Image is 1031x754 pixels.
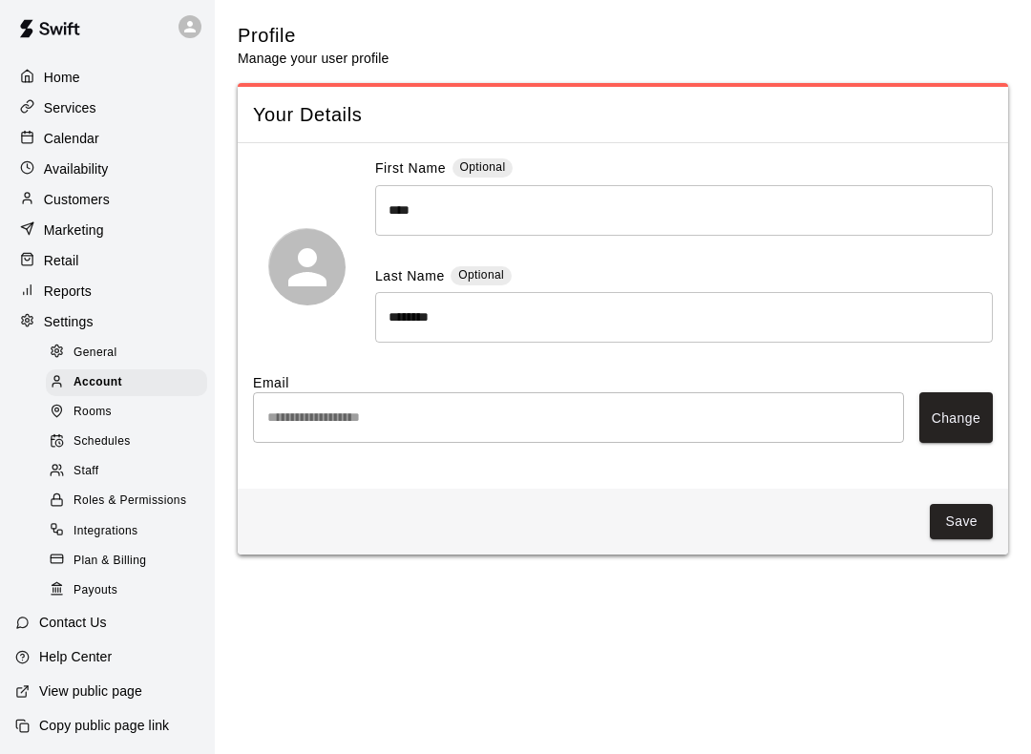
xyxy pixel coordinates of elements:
label: First Name [375,158,446,180]
a: Availability [15,155,200,183]
span: Payouts [74,581,117,600]
a: Staff [46,457,215,487]
p: Reports [44,282,92,301]
div: General [46,340,207,367]
p: Calendar [44,129,99,148]
button: Change [919,392,993,443]
button: Save [930,504,993,539]
a: Calendar [15,124,200,153]
label: Last Name [375,266,445,288]
span: Optional [460,160,506,174]
div: Integrations [46,518,207,545]
span: Rooms [74,403,112,422]
p: Marketing [44,220,104,240]
p: View public page [39,681,142,701]
a: Payouts [46,576,215,605]
a: Marketing [15,216,200,244]
p: Customers [44,190,110,209]
p: Contact Us [39,613,107,632]
a: Home [15,63,200,92]
a: Settings [15,307,200,336]
a: Retail [15,246,200,275]
a: Reports [15,277,200,305]
span: Roles & Permissions [74,492,186,511]
a: Account [46,367,215,397]
label: Email [253,373,993,392]
span: Optional [458,268,504,282]
span: Integrations [74,522,138,541]
p: Home [44,68,80,87]
a: Schedules [46,428,215,457]
div: Schedules [46,429,207,455]
div: Payouts [46,577,207,604]
div: Staff [46,458,207,485]
a: Customers [15,185,200,214]
a: Integrations [46,516,215,546]
p: Services [44,98,96,117]
a: Plan & Billing [46,546,215,576]
h5: Profile [238,23,389,49]
a: Roles & Permissions [46,487,215,516]
a: Services [15,94,200,122]
a: Rooms [46,398,215,428]
span: Account [74,373,122,392]
p: Retail [44,251,79,270]
span: Schedules [74,432,131,451]
span: General [74,344,117,363]
div: Rooms [46,399,207,426]
div: Roles & Permissions [46,488,207,514]
p: Help Center [39,647,112,666]
p: Manage your user profile [238,49,389,68]
p: Settings [44,312,94,331]
div: Account [46,369,207,396]
div: Plan & Billing [46,548,207,575]
span: Plan & Billing [74,552,146,571]
p: Copy public page link [39,716,169,735]
a: General [46,338,215,367]
span: Staff [74,462,98,481]
span: Your Details [253,102,993,128]
p: Availability [44,159,109,178]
